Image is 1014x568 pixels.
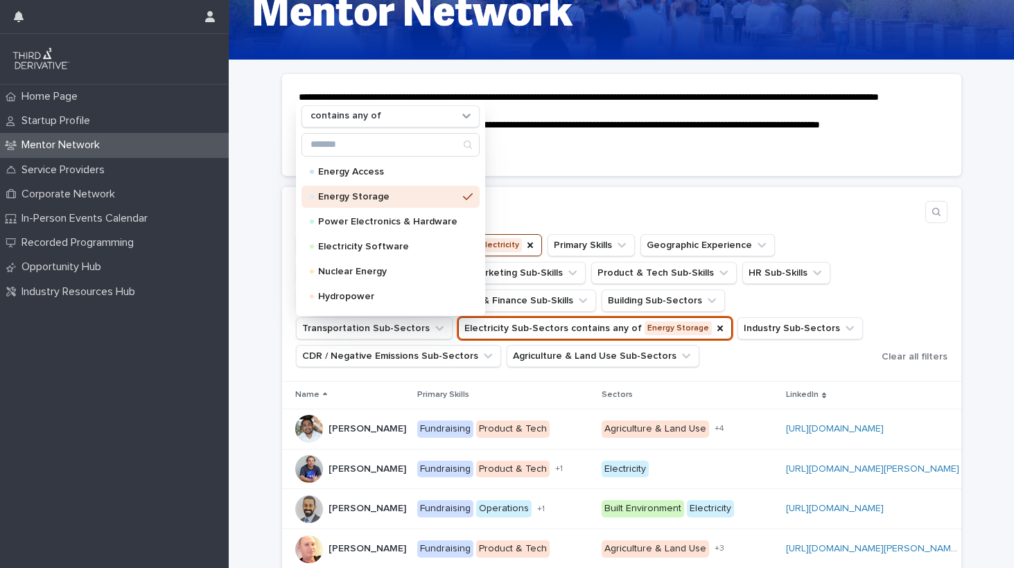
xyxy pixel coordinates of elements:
[311,110,381,122] p: contains any of
[16,188,126,201] p: Corporate Network
[329,461,409,475] p: Abraham Cambridge
[786,424,884,434] a: [URL][DOMAIN_NAME]
[882,352,947,362] span: Clear all filters
[507,345,699,367] button: Agriculture & Land Use Sub-Sectors
[476,461,550,478] div: Product & Tech
[16,163,116,177] p: Service Providers
[11,45,71,73] img: q0dI35fxT46jIlCv2fcp
[16,114,101,127] p: Startup Profile
[329,500,409,515] p: [PERSON_NAME]
[318,192,457,202] p: Energy Storage
[16,90,89,103] p: Home Page
[417,387,469,402] p: Primary Skills
[602,420,709,438] div: Agriculture & Land Use
[876,346,947,367] button: Clear all filters
[602,500,684,517] div: Built Environment
[318,217,457,227] p: Power Electronics & Hardware
[428,262,586,284] button: Sales & Marketing Sub-Skills
[602,387,633,402] p: Sectors
[417,461,473,478] div: Fundraising
[318,167,457,177] p: Energy Access
[687,500,734,517] div: Electricity
[602,540,709,558] div: Agriculture & Land Use
[302,134,479,156] input: Search
[602,290,725,312] button: Building Sub-Sectors
[422,290,596,312] button: Operations & Finance Sub-Skills
[737,317,863,339] button: Industry Sub-Sectors
[548,234,635,256] button: Primary Skills
[786,504,884,513] a: [URL][DOMAIN_NAME]
[282,489,972,529] tr: [PERSON_NAME][PERSON_NAME] FundraisingOperations+1Built EnvironmentElectricity[URL][DOMAIN_NAME]
[296,317,453,339] button: Transportation Sub-Sectors
[417,500,473,517] div: Fundraising
[318,292,457,301] p: Hydropower
[16,139,111,152] p: Mentor Network
[417,420,473,438] div: Fundraising
[476,500,532,517] div: Operations
[16,236,145,249] p: Recorded Programming
[786,387,819,402] p: LinkedIn
[786,464,959,474] a: [URL][DOMAIN_NAME][PERSON_NAME]
[301,133,480,157] div: Search
[591,262,737,284] button: Product & Tech Sub-Skills
[602,461,649,478] div: Electricity
[715,425,724,433] span: + 4
[282,449,972,489] tr: [PERSON_NAME][PERSON_NAME] FundraisingProduct & Tech+1Electricity[URL][DOMAIN_NAME][PERSON_NAME]
[640,234,775,256] button: Geographic Experience
[296,345,501,367] button: CDR / Negative Emissions Sub-Sectors
[715,544,724,553] span: + 3
[16,285,146,299] p: Industry Resources Hub
[16,212,159,225] p: In-Person Events Calendar
[537,505,545,513] span: + 1
[16,260,112,274] p: Opportunity Hub
[476,420,550,438] div: Product & Tech
[318,242,457,251] p: Electricity Software
[329,420,409,435] p: [PERSON_NAME]
[282,409,972,449] tr: [PERSON_NAME][PERSON_NAME] FundraisingProduct & TechAgriculture & Land Use+4[URL][DOMAIN_NAME]
[555,465,563,473] span: + 1
[458,317,732,339] button: Electricity Sub-Sectors
[476,540,550,558] div: Product & Tech
[318,267,457,276] p: Nuclear Energy
[329,540,409,555] p: [PERSON_NAME]
[742,262,830,284] button: HR Sub-Skills
[417,540,473,558] div: Fundraising
[295,387,320,402] p: Name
